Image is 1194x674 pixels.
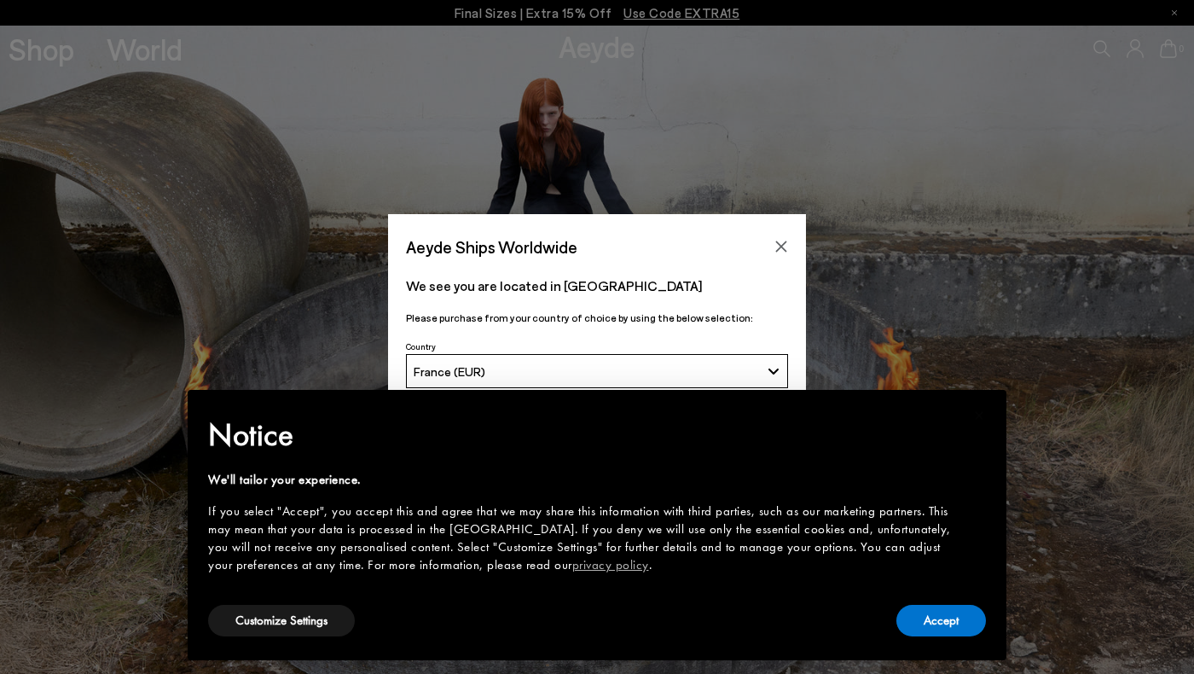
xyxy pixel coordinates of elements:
[768,234,794,259] button: Close
[959,395,1000,436] button: Close this notice
[974,402,985,428] span: ×
[406,232,577,262] span: Aeyde Ships Worldwide
[414,364,485,379] span: France (EUR)
[208,413,959,457] h2: Notice
[208,605,355,636] button: Customize Settings
[208,471,959,489] div: We'll tailor your experience.
[896,605,986,636] button: Accept
[208,503,959,574] div: If you select "Accept", you accept this and agree that we may share this information with third p...
[406,310,788,326] p: Please purchase from your country of choice by using the below selection:
[406,276,788,296] p: We see you are located in [GEOGRAPHIC_DATA]
[406,341,436,352] span: Country
[572,556,649,573] a: privacy policy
